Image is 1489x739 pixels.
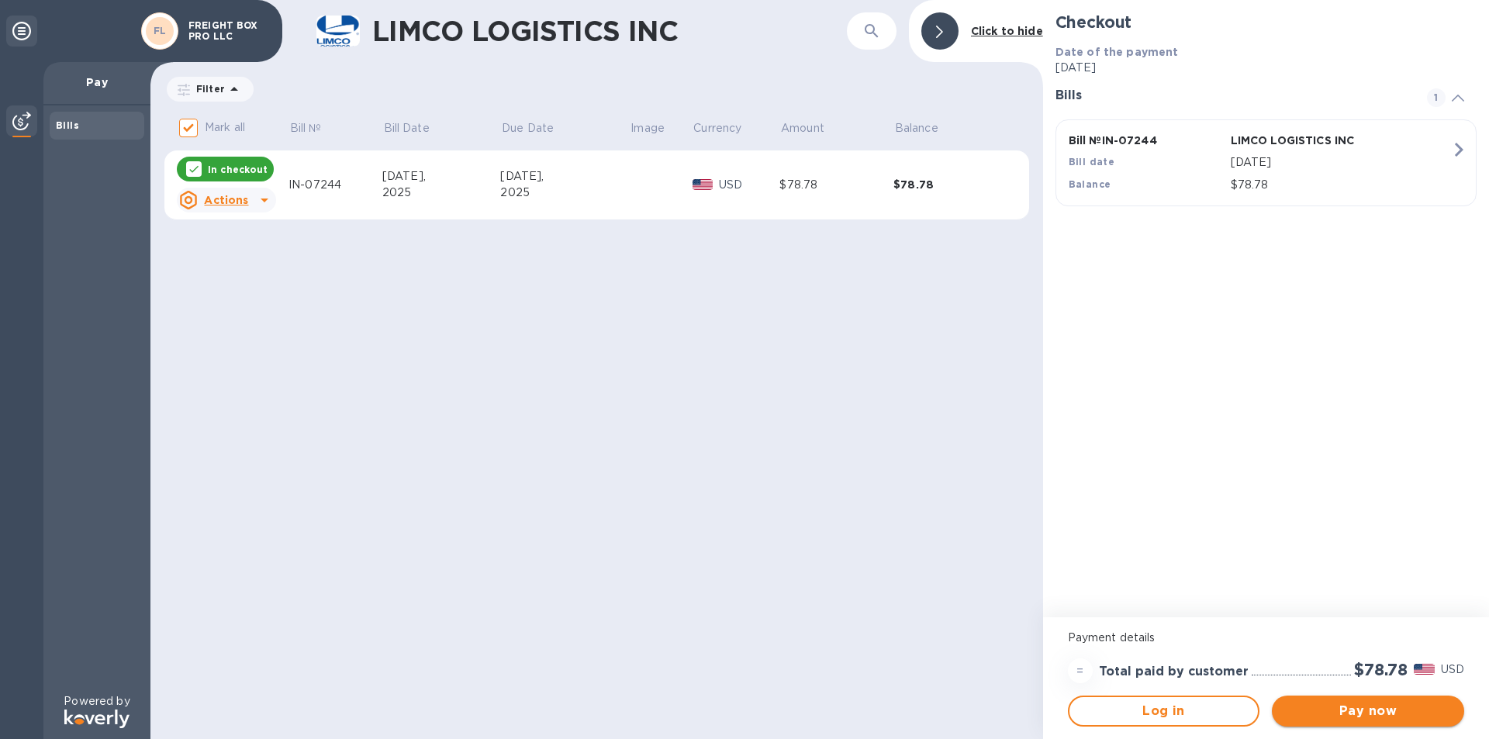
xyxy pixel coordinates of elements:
h3: Total paid by customer [1099,665,1249,679]
div: = [1068,658,1093,683]
p: LIMCO LOGISTICS INC [1231,133,1387,148]
button: Log in [1068,696,1260,727]
span: Bill Date [384,120,450,136]
div: IN-07244 [288,177,382,193]
b: Bills [56,119,79,131]
p: [DATE] [1055,60,1477,76]
p: Pay [56,74,138,90]
p: Due Date [502,120,554,136]
b: Balance [1069,178,1111,190]
h1: LIMCO LOGISTICS INC [372,15,780,47]
b: Click to hide [971,25,1043,37]
p: In checkout [208,163,268,176]
p: [DATE] [1231,154,1451,171]
b: Bill date [1069,156,1115,167]
span: 1 [1427,88,1446,107]
p: Filter [190,82,225,95]
span: Due Date [502,120,574,136]
div: 2025 [500,185,629,201]
h3: Bills [1055,88,1408,103]
span: Log in [1082,702,1246,720]
h2: Checkout [1055,12,1477,32]
p: Amount [781,120,824,136]
p: Powered by [64,693,130,710]
div: 2025 [382,185,501,201]
p: Bill № IN-07244 [1069,133,1225,148]
p: $78.78 [1231,177,1451,193]
p: Balance [895,120,938,136]
img: USD [693,179,713,190]
p: Image [630,120,665,136]
p: USD [719,177,779,193]
span: Balance [895,120,959,136]
p: Bill № [290,120,322,136]
b: FL [154,25,167,36]
div: $78.78 [893,177,1007,192]
span: Amount [781,120,845,136]
img: USD [1414,664,1435,675]
button: Bill №IN-07244LIMCO LOGISTICS INCBill date[DATE]Balance$78.78 [1055,119,1477,206]
p: Mark all [205,119,245,136]
u: Actions [204,194,248,206]
div: [DATE], [382,168,501,185]
img: Logo [64,710,130,728]
p: Payment details [1068,630,1464,646]
div: $78.78 [779,177,893,193]
b: Date of the payment [1055,46,1179,58]
button: Pay now [1272,696,1464,727]
p: Bill Date [384,120,430,136]
p: USD [1441,661,1464,678]
p: FREIGHT BOX PRO LLC [188,20,266,42]
h2: $78.78 [1354,660,1408,679]
div: [DATE], [500,168,629,185]
span: Pay now [1284,702,1452,720]
p: Currency [693,120,741,136]
span: Bill № [290,120,342,136]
